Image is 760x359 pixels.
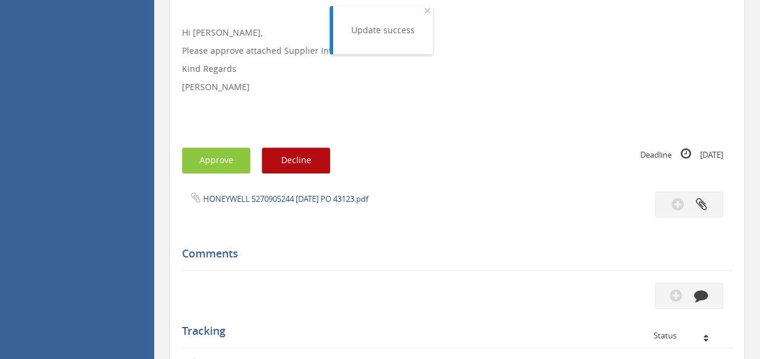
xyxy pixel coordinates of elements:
button: Approve [182,147,250,173]
span: × [424,2,431,19]
button: Decline [262,147,330,173]
h5: Tracking [182,325,723,337]
div: Update success [351,24,415,36]
div: Status [654,331,723,340]
p: Please approve attached Supplier Invoice. [182,45,732,57]
p: Kind Regards [182,63,732,75]
p: Hi [PERSON_NAME], [182,27,732,39]
h5: Comments [182,248,723,260]
small: Deadline [DATE] [640,147,723,161]
a: HONEYWELL 5270905244 [DATE] PO 43123.pdf [203,193,368,204]
p: [PERSON_NAME] [182,81,732,93]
